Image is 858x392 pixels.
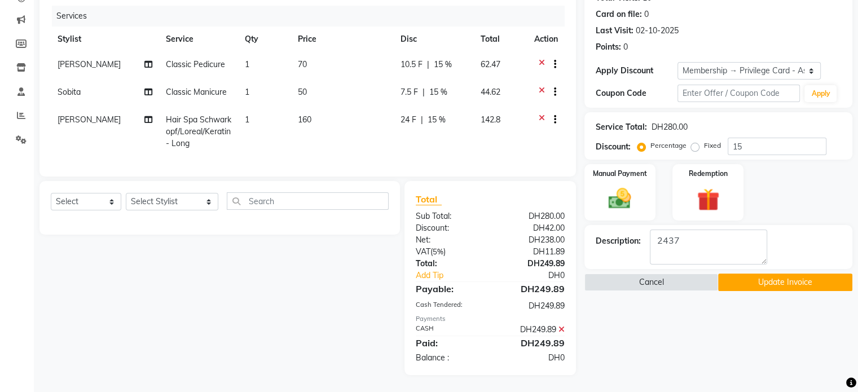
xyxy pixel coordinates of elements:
[804,85,837,102] button: Apply
[245,59,249,69] span: 1
[490,282,573,296] div: DH249.89
[596,41,621,53] div: Points:
[245,87,249,97] span: 1
[416,314,565,324] div: Payments
[58,87,81,97] span: Sobita
[407,300,490,312] div: Cash Tendered:
[490,234,573,246] div: DH238.00
[394,27,474,52] th: Disc
[596,25,633,37] div: Last Visit:
[52,6,573,27] div: Services
[407,246,490,258] div: ( )
[401,114,416,126] span: 24 F
[490,258,573,270] div: DH249.89
[245,114,249,125] span: 1
[504,270,573,281] div: DH0
[416,246,430,257] span: VAT
[636,25,679,37] div: 02-10-2025
[490,300,573,312] div: DH249.89
[718,274,852,291] button: Update Invoice
[407,210,490,222] div: Sub Total:
[428,114,446,126] span: 15 %
[298,114,311,125] span: 160
[159,27,238,52] th: Service
[490,336,573,350] div: DH249.89
[481,59,500,69] span: 62.47
[238,27,291,52] th: Qty
[298,87,307,97] span: 50
[650,140,687,151] label: Percentage
[401,86,418,98] span: 7.5 F
[474,27,527,52] th: Total
[407,234,490,246] div: Net:
[429,86,447,98] span: 15 %
[58,59,121,69] span: [PERSON_NAME]
[584,274,719,291] button: Cancel
[401,59,423,71] span: 10.5 F
[593,169,647,179] label: Manual Payment
[58,114,121,125] span: [PERSON_NAME]
[481,114,500,125] span: 142.8
[298,59,307,69] span: 70
[407,324,490,336] div: CASH
[596,235,641,247] div: Description:
[690,186,727,214] img: _gift.svg
[596,65,677,77] div: Apply Discount
[623,41,628,53] div: 0
[704,140,721,151] label: Fixed
[227,192,389,210] input: Search
[51,27,159,52] th: Stylist
[490,222,573,234] div: DH42.00
[434,59,452,71] span: 15 %
[652,121,688,133] div: DH280.00
[596,121,647,133] div: Service Total:
[490,324,573,336] div: DH249.89
[407,336,490,350] div: Paid:
[596,8,642,20] div: Card on file:
[433,247,443,256] span: 5%
[416,193,442,205] span: Total
[166,59,225,69] span: Classic Pedicure
[689,169,728,179] label: Redemption
[407,352,490,364] div: Balance :
[421,114,423,126] span: |
[407,282,490,296] div: Payable:
[490,246,573,258] div: DH11.89
[677,85,800,102] input: Enter Offer / Coupon Code
[166,87,227,97] span: Classic Manicure
[427,59,429,71] span: |
[596,87,677,99] div: Coupon Code
[407,222,490,234] div: Discount:
[291,27,394,52] th: Price
[423,86,425,98] span: |
[490,210,573,222] div: DH280.00
[527,27,565,52] th: Action
[481,87,500,97] span: 44.62
[596,141,631,153] div: Discount:
[407,258,490,270] div: Total:
[644,8,649,20] div: 0
[490,352,573,364] div: DH0
[407,270,504,281] a: Add Tip
[601,186,638,212] img: _cash.svg
[166,114,231,148] span: Hair Spa Schwarkopf/Loreal/Keratin - Long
